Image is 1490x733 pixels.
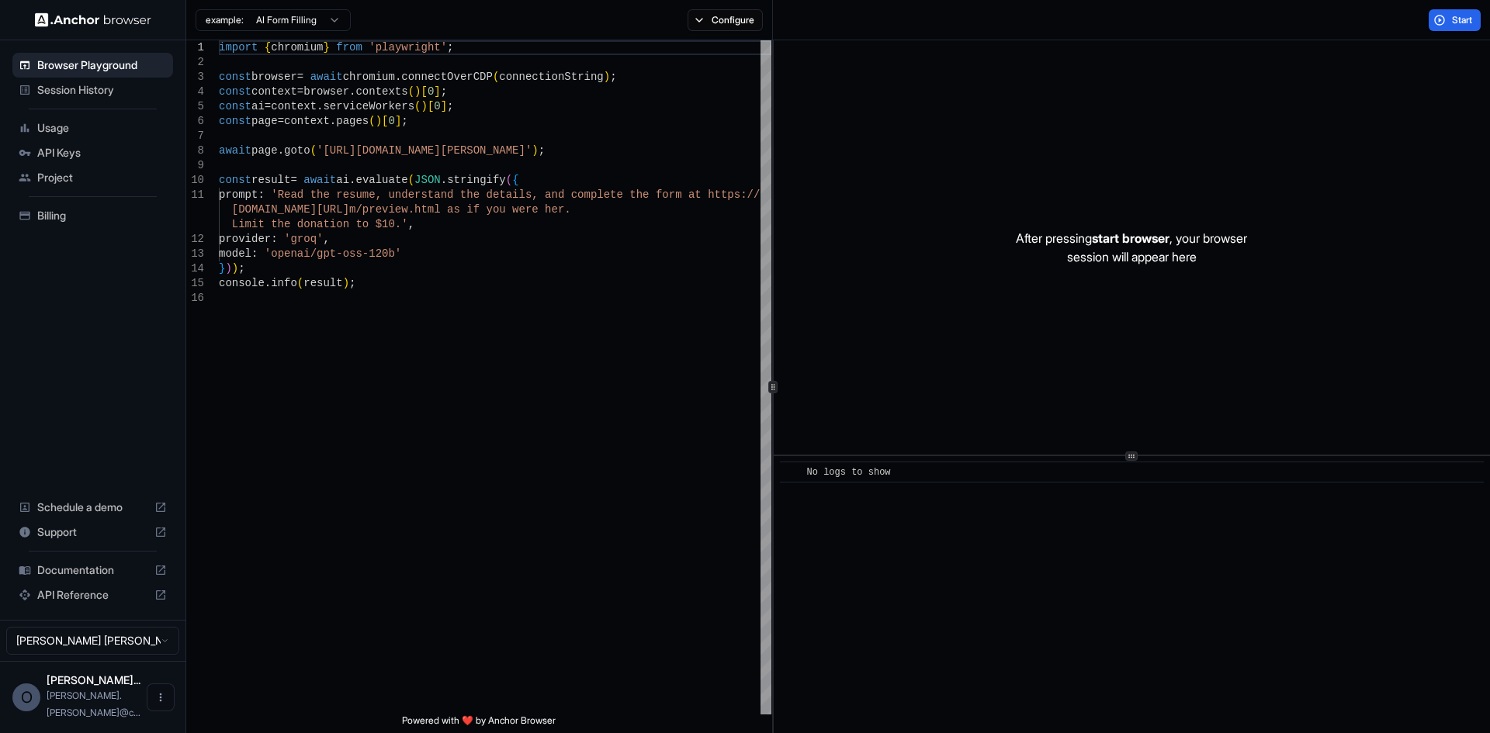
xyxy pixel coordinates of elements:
span: ] [441,100,447,112]
span: Project [37,170,167,185]
span: const [219,174,251,186]
span: await [310,71,343,83]
span: ; [441,85,447,98]
div: Documentation [12,558,173,583]
span: Browser Playground [37,57,167,73]
span: page [251,115,278,127]
span: ( [297,277,303,289]
span: example: [206,14,244,26]
span: . [278,144,284,157]
span: 0 [428,85,434,98]
span: ​ [788,465,795,480]
span: await [303,174,336,186]
span: omar.bolanos@cariai.com [47,690,140,718]
span: context [251,85,297,98]
span: ( [369,115,375,127]
span: 0 [388,115,394,127]
span: ] [434,85,440,98]
span: from [336,41,362,54]
span: Usage [37,120,167,136]
span: [ [428,100,434,112]
span: pages [336,115,369,127]
div: Support [12,520,173,545]
span: chromium [271,41,323,54]
span: Support [37,524,148,540]
span: ; [447,41,453,54]
span: result [251,174,290,186]
span: ) [225,262,231,275]
span: ( [408,85,414,98]
div: Usage [12,116,173,140]
span: start browser [1092,230,1169,246]
span: info [271,277,297,289]
button: Open menu [147,683,175,711]
div: 2 [186,55,204,70]
span: . [395,71,401,83]
div: Browser Playground [12,53,173,78]
div: 11 [186,188,204,202]
div: API Keys [12,140,173,165]
span: ( [506,174,512,186]
span: prompt [219,188,258,201]
span: Billing [37,208,167,223]
span: } [219,262,225,275]
span: = [297,85,303,98]
span: ; [610,71,616,83]
span: ai [336,174,349,186]
span: ; [401,115,407,127]
span: , [408,218,414,230]
span: lete the form at https:// [597,188,760,201]
span: stringify [447,174,506,186]
span: , [323,233,329,245]
span: 0 [434,100,440,112]
span: ; [238,262,244,275]
span: . [349,174,355,186]
div: 1 [186,40,204,55]
span: ai [251,100,265,112]
span: ) [343,277,349,289]
div: Project [12,165,173,190]
span: API Reference [37,587,148,603]
span: const [219,115,251,127]
div: O [12,683,40,711]
span: API Keys [37,145,167,161]
p: After pressing , your browser session will appear here [1016,229,1247,266]
span: = [297,71,303,83]
button: Start [1429,9,1481,31]
span: console [219,277,265,289]
span: No logs to show [807,467,891,478]
span: . [317,100,323,112]
span: Schedule a demo [37,500,148,515]
span: chromium [343,71,395,83]
span: goto [284,144,310,157]
span: Session History [37,82,167,98]
span: ) [421,100,427,112]
span: ) [376,115,382,127]
span: = [265,100,271,112]
span: connectionString [499,71,603,83]
div: 9 [186,158,204,173]
span: ( [310,144,317,157]
span: . [265,277,271,289]
span: JSON [414,174,441,186]
span: [ [382,115,388,127]
span: = [278,115,284,127]
span: evaluate [355,174,407,186]
span: ( [414,100,421,112]
div: 7 [186,129,204,143]
div: 16 [186,291,204,306]
span: ] [395,115,401,127]
div: 15 [186,276,204,291]
span: ) [414,85,421,98]
span: Powered with ❤️ by Anchor Browser [402,714,556,733]
span: contexts [355,85,407,98]
span: [ [421,85,427,98]
span: Start [1452,14,1474,26]
span: result [303,277,342,289]
span: 'openai/gpt-oss-120b' [265,247,401,260]
span: context [284,115,330,127]
span: const [219,100,251,112]
span: { [512,174,518,186]
button: Configure [688,9,763,31]
img: Anchor Logo [35,12,151,27]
